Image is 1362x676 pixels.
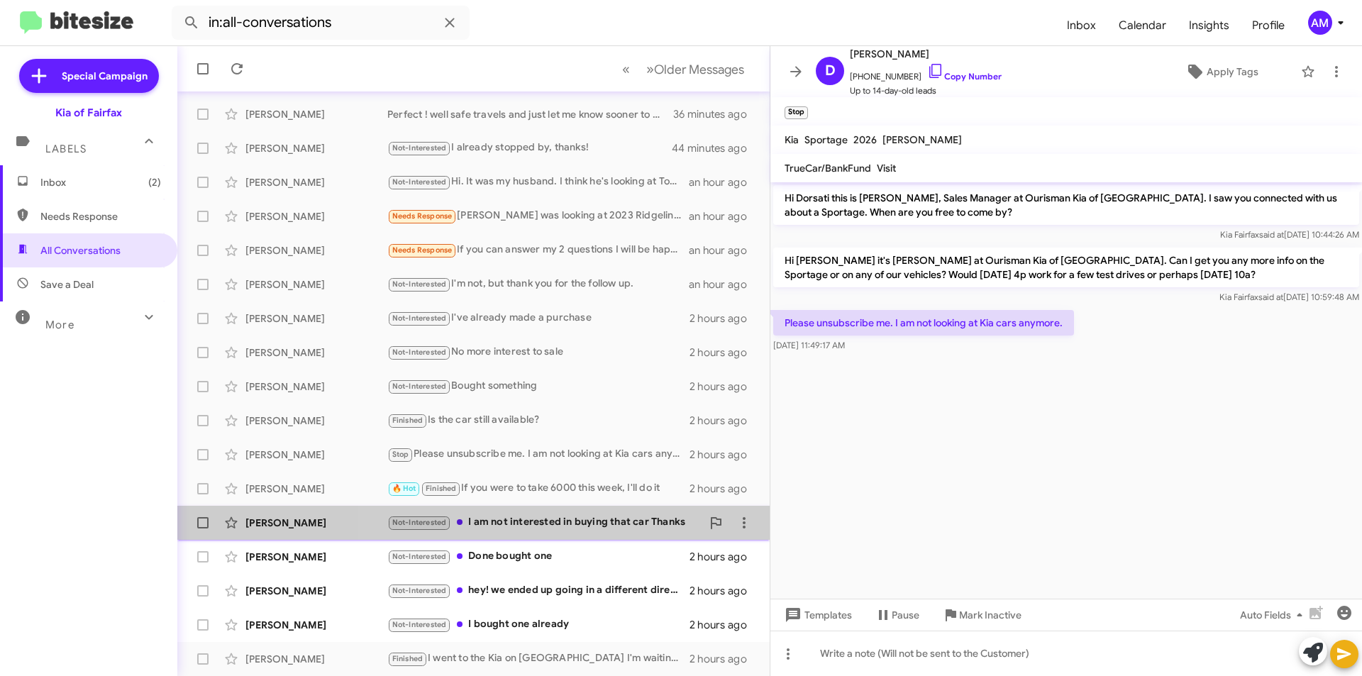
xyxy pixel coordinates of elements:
[245,277,387,292] div: [PERSON_NAME]
[690,618,758,632] div: 2 hours ago
[62,69,148,83] span: Special Campaign
[245,414,387,428] div: [PERSON_NAME]
[654,62,744,77] span: Older Messages
[387,582,690,599] div: hey! we ended up going in a different direction. thank you :)
[19,59,159,93] a: Special Campaign
[40,209,161,223] span: Needs Response
[690,311,758,326] div: 2 hours ago
[392,552,447,561] span: Not-Interested
[1240,602,1308,628] span: Auto Fields
[387,208,689,224] div: [PERSON_NAME] was looking at 2023 Ridgeline but you are $2,000 above the other dealer in [GEOGRAP...
[782,602,852,628] span: Templates
[689,243,758,257] div: an hour ago
[392,177,447,187] span: Not-Interested
[1056,5,1107,46] a: Inbox
[392,211,453,221] span: Needs Response
[392,518,447,527] span: Not-Interested
[1207,59,1258,84] span: Apply Tags
[770,602,863,628] button: Templates
[689,277,758,292] div: an hour ago
[387,378,690,394] div: Bought something
[245,448,387,462] div: [PERSON_NAME]
[690,414,758,428] div: 2 hours ago
[392,143,447,153] span: Not-Interested
[172,6,470,40] input: Search
[1178,5,1241,46] a: Insights
[931,602,1033,628] button: Mark Inactive
[673,141,758,155] div: 44 minutes ago
[245,652,387,666] div: [PERSON_NAME]
[614,55,638,84] button: Previous
[387,514,702,531] div: I am not interested in buying that car Thanks
[773,310,1074,336] p: Please unsubscribe me. I am not looking at Kia cars anymore.
[850,45,1002,62] span: [PERSON_NAME]
[785,106,808,119] small: Stop
[245,175,387,189] div: [PERSON_NAME]
[245,107,387,121] div: [PERSON_NAME]
[638,55,753,84] button: Next
[1308,11,1332,35] div: AM
[1241,5,1296,46] span: Profile
[689,209,758,223] div: an hour ago
[690,379,758,394] div: 2 hours ago
[387,310,690,326] div: I've already made a purchase
[387,548,690,565] div: Done bought one
[785,162,871,174] span: TrueCar/BankFund
[392,586,447,595] span: Not-Interested
[245,311,387,326] div: [PERSON_NAME]
[1296,11,1346,35] button: AM
[45,318,74,331] span: More
[785,133,799,146] span: Kia
[245,345,387,360] div: [PERSON_NAME]
[245,379,387,394] div: [PERSON_NAME]
[853,133,877,146] span: 2026
[1107,5,1178,46] a: Calendar
[392,382,447,391] span: Not-Interested
[387,446,690,462] div: Please unsubscribe me. I am not looking at Kia cars anymore.
[387,276,689,292] div: I'm not, but thank you for the follow up.
[673,107,758,121] div: 36 minutes ago
[850,84,1002,98] span: Up to 14-day-old leads
[387,107,673,121] div: Perfect ! well safe travels and just let me know sooner to when you will be able to ! (:
[245,209,387,223] div: [PERSON_NAME]
[690,448,758,462] div: 2 hours ago
[773,340,845,350] span: [DATE] 11:49:17 AM
[1219,292,1359,302] span: Kia Fairfax [DATE] 10:59:48 AM
[877,162,896,174] span: Visit
[690,584,758,598] div: 2 hours ago
[892,602,919,628] span: Pause
[245,618,387,632] div: [PERSON_NAME]
[387,174,689,190] div: Hi. It was my husband. I think he's looking at Toyota now. Thx tho
[392,620,447,629] span: Not-Interested
[387,480,690,497] div: If you were to take 6000 this week, I'll do it
[387,650,690,667] div: I went to the Kia on [GEOGRAPHIC_DATA] I'm waiting to see what finance is going to say it was clo...
[392,245,453,255] span: Needs Response
[392,279,447,289] span: Not-Interested
[245,550,387,564] div: [PERSON_NAME]
[773,248,1359,287] p: Hi [PERSON_NAME] it's [PERSON_NAME] at Ourisman Kia of [GEOGRAPHIC_DATA]. Can I get you any more ...
[690,345,758,360] div: 2 hours ago
[690,550,758,564] div: 2 hours ago
[55,106,122,120] div: Kia of Fairfax
[387,616,690,633] div: I bought one already
[690,482,758,496] div: 2 hours ago
[1259,229,1284,240] span: said at
[45,143,87,155] span: Labels
[392,416,423,425] span: Finished
[392,348,447,357] span: Not-Interested
[40,175,161,189] span: Inbox
[387,242,689,258] div: If you can answer my 2 questions I will be happy to stop by 1. My mother is currently leasing a s...
[245,516,387,530] div: [PERSON_NAME]
[245,584,387,598] div: [PERSON_NAME]
[882,133,962,146] span: [PERSON_NAME]
[40,243,121,257] span: All Conversations
[863,602,931,628] button: Pause
[387,140,673,156] div: I already stopped by, thanks!
[245,141,387,155] div: [PERSON_NAME]
[392,654,423,663] span: Finished
[148,175,161,189] span: (2)
[1258,292,1283,302] span: said at
[245,482,387,496] div: [PERSON_NAME]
